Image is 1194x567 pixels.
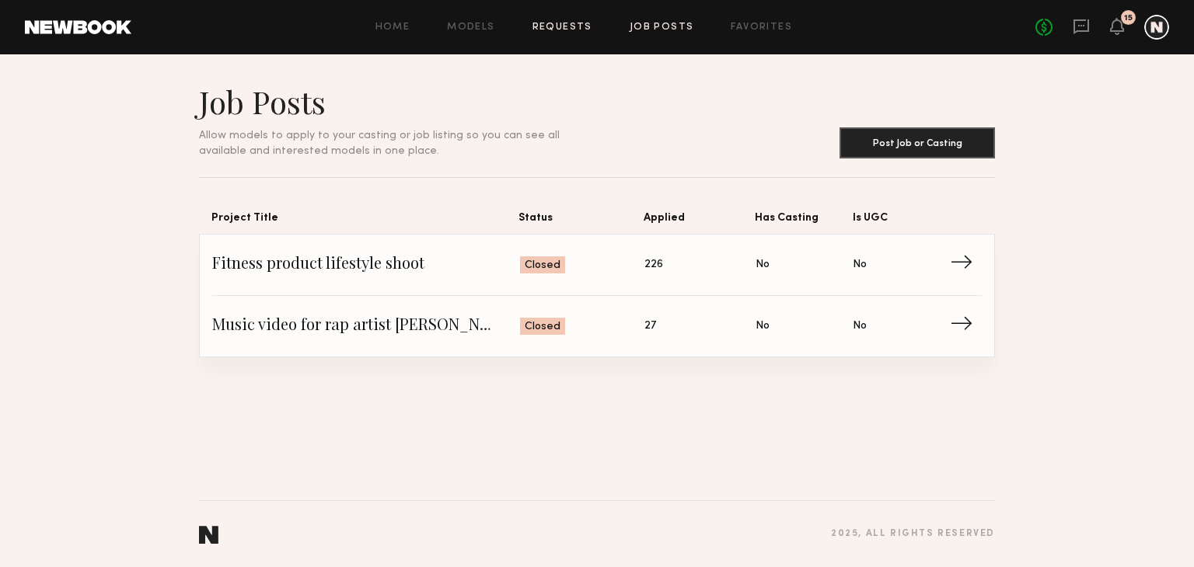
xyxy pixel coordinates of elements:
[840,127,995,158] button: Post Job or Casting
[731,23,792,33] a: Favorites
[644,209,755,234] span: Applied
[831,529,995,539] div: 2025 , all rights reserved
[199,130,560,156] span: Allow models to apply to your casting or job listing so you can see all available and interested ...
[447,23,494,33] a: Models
[853,318,867,335] span: No
[853,256,867,273] span: No
[853,209,951,234] span: Is UGC
[630,23,694,33] a: Job Posts
[756,256,770,273] span: No
[755,209,853,234] span: Has Casting
[212,315,520,338] span: Music video for rap artist [PERSON_NAME]
[375,23,410,33] a: Home
[525,258,560,273] span: Closed
[950,253,982,277] span: →
[950,315,982,338] span: →
[1124,14,1133,23] div: 15
[518,209,644,234] span: Status
[212,296,982,357] a: Music video for rap artist [PERSON_NAME]Closed27NoNo→
[532,23,592,33] a: Requests
[199,82,597,121] h1: Job Posts
[212,235,982,296] a: Fitness product lifestyle shootClosed226NoNo→
[212,253,520,277] span: Fitness product lifestyle shoot
[644,318,656,335] span: 27
[644,256,663,273] span: 226
[756,318,770,335] span: No
[211,209,518,234] span: Project Title
[525,319,560,335] span: Closed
